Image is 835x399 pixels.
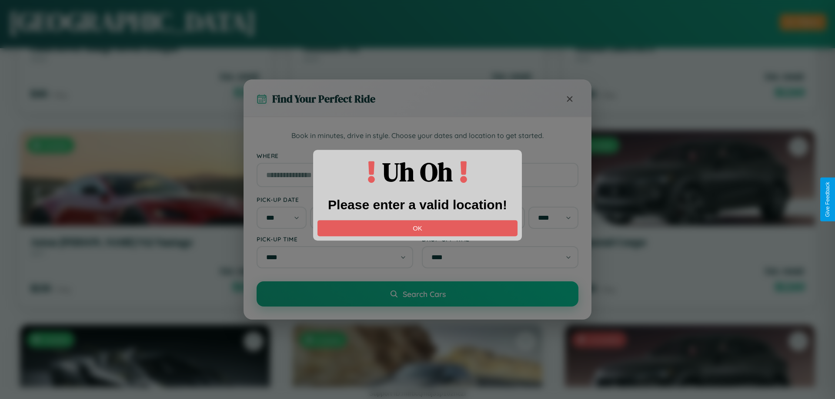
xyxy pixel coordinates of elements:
[257,130,578,142] p: Book in minutes, drive in style. Choose your dates and location to get started.
[257,152,578,159] label: Where
[403,289,446,299] span: Search Cars
[422,196,578,203] label: Drop-off Date
[257,196,413,203] label: Pick-up Date
[272,92,375,106] h3: Find Your Perfect Ride
[422,235,578,243] label: Drop-off Time
[257,235,413,243] label: Pick-up Time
